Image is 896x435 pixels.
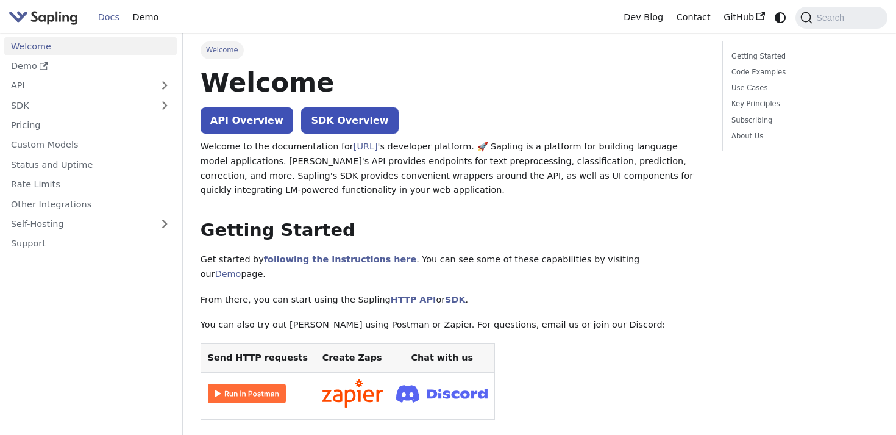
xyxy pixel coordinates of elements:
[322,379,383,408] img: Connect in Zapier
[264,254,416,264] a: following the instructions here
[9,9,78,26] img: Sapling.ai
[201,41,244,59] span: Welcome
[9,9,82,26] a: Sapling.aiSapling.ai
[152,77,177,95] button: Expand sidebar category 'API'
[731,82,874,94] a: Use Cases
[4,96,152,114] a: SDK
[201,220,705,242] h2: Getting Started
[126,8,165,27] a: Demo
[201,344,315,373] th: Send HTTP requests
[731,98,874,110] a: Key Principles
[4,235,177,253] a: Support
[201,253,705,282] p: Get started by . You can see some of these capabilities by visiting our page.
[301,107,398,134] a: SDK Overview
[731,115,874,126] a: Subscribing
[772,9,789,26] button: Switch between dark and light mode (currently system mode)
[4,136,177,154] a: Custom Models
[4,57,177,75] a: Demo
[617,8,669,27] a: Dev Blog
[201,41,705,59] nav: Breadcrumbs
[717,8,771,27] a: GitHub
[396,381,488,406] img: Join Discord
[4,77,152,95] a: API
[670,8,717,27] a: Contact
[4,176,177,193] a: Rate Limits
[731,51,874,62] a: Getting Started
[445,295,465,304] a: SDK
[152,96,177,114] button: Expand sidebar category 'SDK'
[201,318,705,333] p: You can also try out [PERSON_NAME] using Postman or Zapier. For questions, email us or join our D...
[201,140,705,198] p: Welcome to the documentation for 's developer platform. 🚀 Sapling is a platform for building lang...
[4,37,177,55] a: Welcome
[795,7,887,29] button: Search (Command+K)
[391,295,436,304] a: HTTP API
[731,131,874,142] a: About Us
[315,344,389,373] th: Create Zaps
[389,344,495,373] th: Chat with us
[4,156,177,173] a: Status and Uptime
[201,107,293,134] a: API Overview
[215,269,241,279] a: Demo
[731,67,874,78] a: Code Examples
[4,117,177,134] a: Pricing
[4,215,177,233] a: Self-Hosting
[812,13,852,23] span: Search
[201,66,705,99] h1: Welcome
[201,293,705,307] p: From there, you can start using the Sapling or .
[208,384,286,403] img: Run in Postman
[354,142,378,151] a: [URL]
[91,8,126,27] a: Docs
[4,195,177,213] a: Other Integrations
